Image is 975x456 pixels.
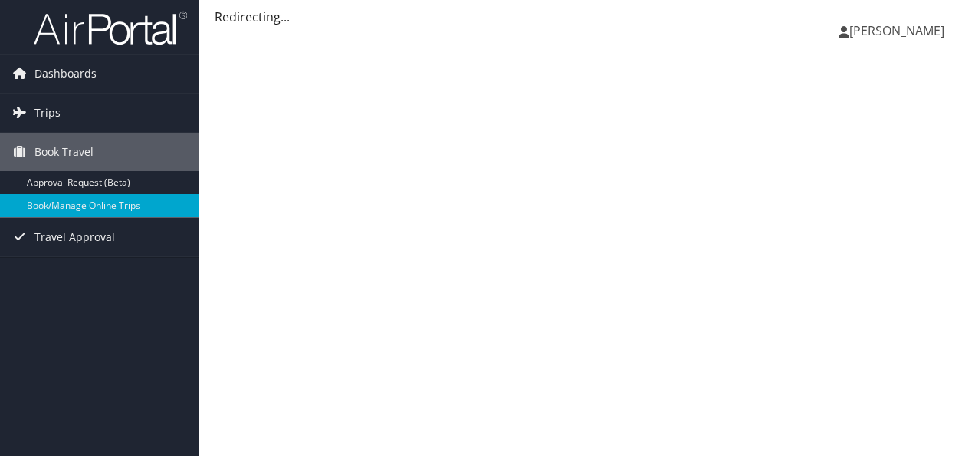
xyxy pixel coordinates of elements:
[34,55,97,93] span: Dashboards
[215,8,960,26] div: Redirecting...
[839,8,960,54] a: [PERSON_NAME]
[34,133,94,171] span: Book Travel
[849,22,944,39] span: [PERSON_NAME]
[34,94,61,132] span: Trips
[34,10,187,46] img: airportal-logo.png
[34,218,115,256] span: Travel Approval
